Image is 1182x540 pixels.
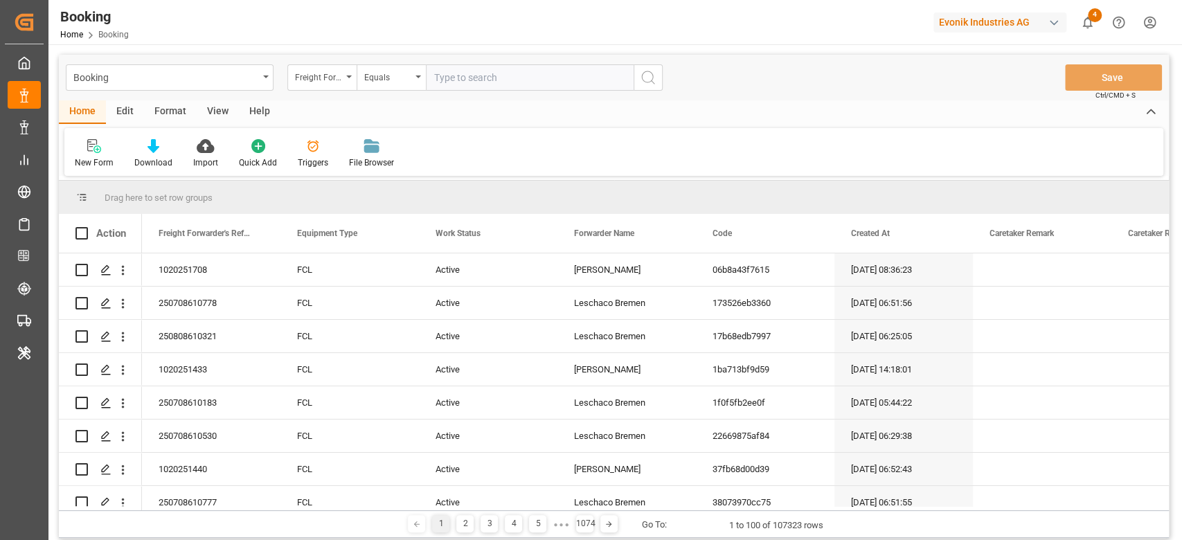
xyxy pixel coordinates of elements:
div: Leschaco Bremen [557,386,696,419]
div: [DATE] 06:29:38 [834,420,973,452]
div: 250708610530 [142,420,280,452]
div: Active [419,486,557,519]
span: Drag here to set row groups [105,192,213,203]
div: 1074 [576,515,593,532]
div: 1ba713bf9d59 [696,353,834,386]
button: Evonik Industries AG [933,9,1072,35]
div: Press SPACE to select this row. [59,386,142,420]
div: Press SPACE to select this row. [59,420,142,453]
div: 37fb68d00d39 [696,453,834,485]
div: 250708610183 [142,386,280,419]
div: Leschaco Bremen [557,287,696,319]
span: Code [713,228,732,238]
div: Active [419,287,557,319]
div: 1020251708 [142,253,280,286]
div: FCL [280,420,419,452]
div: 173526eb3360 [696,287,834,319]
div: 06b8a43f7615 [696,253,834,286]
div: Active [419,420,557,452]
div: [DATE] 08:36:23 [834,253,973,286]
div: Active [419,253,557,286]
div: [DATE] 06:51:56 [834,287,973,319]
div: Press SPACE to select this row. [59,253,142,287]
a: Home [60,30,83,39]
button: open menu [287,64,357,91]
div: 1f0f5fb2ee0f [696,386,834,419]
button: show 4 new notifications [1072,7,1103,38]
div: 5 [529,515,546,532]
div: Booking [73,68,258,85]
div: Active [419,386,557,419]
div: [PERSON_NAME] [557,253,696,286]
div: FCL [280,253,419,286]
div: Quick Add [239,156,277,169]
div: Booking [60,6,129,27]
div: Equals [364,68,411,84]
button: Help Center [1103,7,1134,38]
div: FCL [280,287,419,319]
span: Caretaker Remark [990,228,1054,238]
div: Press SPACE to select this row. [59,353,142,386]
div: Help [239,100,280,124]
div: Press SPACE to select this row. [59,320,142,353]
span: Created At [851,228,890,238]
div: 1020251440 [142,453,280,485]
div: Home [59,100,106,124]
div: Press SPACE to select this row. [59,453,142,486]
div: [DATE] 14:18:01 [834,353,973,386]
div: 1020251433 [142,353,280,386]
div: Active [419,353,557,386]
span: Equipment Type [297,228,357,238]
div: 22669875af84 [696,420,834,452]
div: [DATE] 06:52:43 [834,453,973,485]
div: New Form [75,156,114,169]
div: Download [134,156,172,169]
div: FCL [280,486,419,519]
button: Save [1065,64,1162,91]
div: Evonik Industries AG [933,12,1066,33]
span: 4 [1088,8,1102,22]
div: Press SPACE to select this row. [59,486,142,519]
div: File Browser [349,156,394,169]
div: Leschaco Bremen [557,320,696,352]
div: Edit [106,100,144,124]
button: search button [634,64,663,91]
div: Import [193,156,218,169]
div: FCL [280,320,419,352]
input: Type to search [426,64,634,91]
div: 38073970cc75 [696,486,834,519]
div: Press SPACE to select this row. [59,287,142,320]
div: 250708610778 [142,287,280,319]
div: 2 [456,515,474,532]
div: Triggers [298,156,328,169]
div: Leschaco Bremen [557,420,696,452]
div: Go To: [642,518,667,532]
span: Ctrl/CMD + S [1095,90,1136,100]
div: 250808610321 [142,320,280,352]
div: [DATE] 05:44:22 [834,386,973,419]
div: [PERSON_NAME] [557,353,696,386]
div: ● ● ● [553,519,568,530]
div: Freight Forwarder's Reference No. [295,68,342,84]
span: Forwarder Name [574,228,634,238]
div: Active [419,453,557,485]
div: 250708610777 [142,486,280,519]
span: Work Status [436,228,481,238]
div: 1 to 100 of 107323 rows [729,519,823,532]
button: open menu [357,64,426,91]
div: Format [144,100,197,124]
span: Freight Forwarder's Reference No. [159,228,251,238]
div: FCL [280,353,419,386]
div: Active [419,320,557,352]
button: open menu [66,64,274,91]
div: 1 [432,515,449,532]
div: Action [96,227,126,240]
div: 3 [481,515,498,532]
div: [PERSON_NAME] [557,453,696,485]
div: View [197,100,239,124]
div: FCL [280,386,419,419]
div: 17b68edb7997 [696,320,834,352]
div: [DATE] 06:25:05 [834,320,973,352]
div: FCL [280,453,419,485]
div: [DATE] 06:51:55 [834,486,973,519]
